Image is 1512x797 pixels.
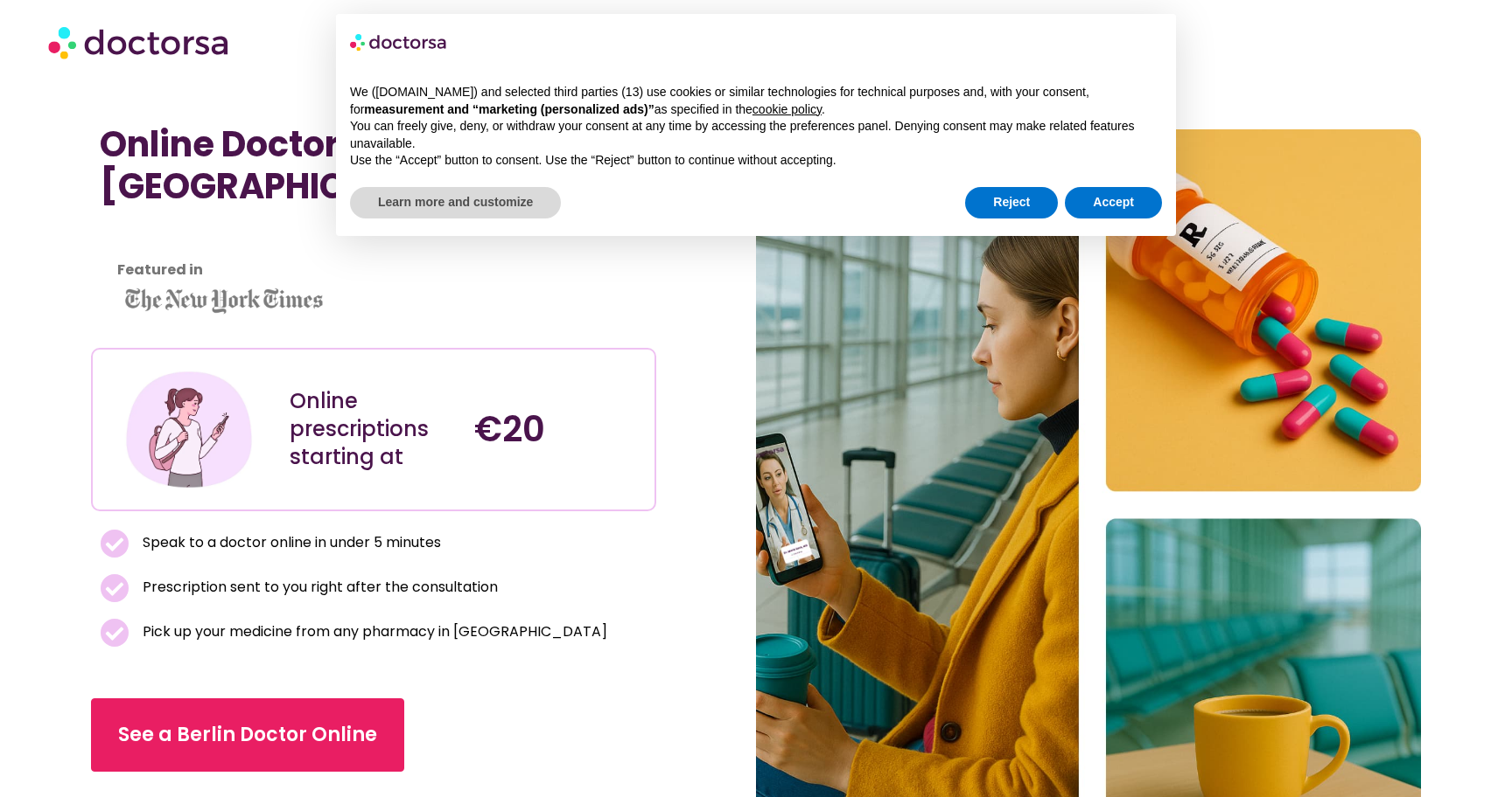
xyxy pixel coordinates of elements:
p: We ([DOMAIN_NAME]) and selected third parties (13) use cookies or similar technologies for techni... [350,84,1162,118]
button: Accept [1065,187,1162,218]
span: Pick up your medicine from any pharmacy in [GEOGRAPHIC_DATA] [138,620,607,644]
strong: Featured in [117,260,203,280]
h4: €20 [474,408,641,450]
div: Online prescriptions starting at [290,387,457,471]
p: You can freely give, deny, or withdraw your consent at any time by accessing the preferences pane... [350,118,1162,152]
iframe: Customer reviews powered by Trustpilot [100,246,647,267]
a: cookie policy [752,102,822,116]
span: Prescription sent to you right after the consultation [138,575,498,599]
strong: measurement and “marketing (personalized ads)” [364,102,654,116]
img: Illustration depicting a young woman in a casual outfit, engaged with her smartphone. She has a p... [122,363,256,496]
span: Speak to a doctor online in under 5 minutes [138,530,441,555]
button: Reject [965,187,1058,218]
span: See a Berlin Doctor Online [118,721,377,749]
h1: Online Doctor Prescription in [GEOGRAPHIC_DATA] [100,123,647,207]
iframe: Customer reviews powered by Trustpilot [100,225,362,246]
a: See a Berlin Doctor Online [91,698,404,772]
button: Learn more and customize [350,187,561,218]
p: Use the “Accept” button to consent. Use the “Reject” button to continue without accepting. [350,152,1162,170]
img: logo [350,28,448,56]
